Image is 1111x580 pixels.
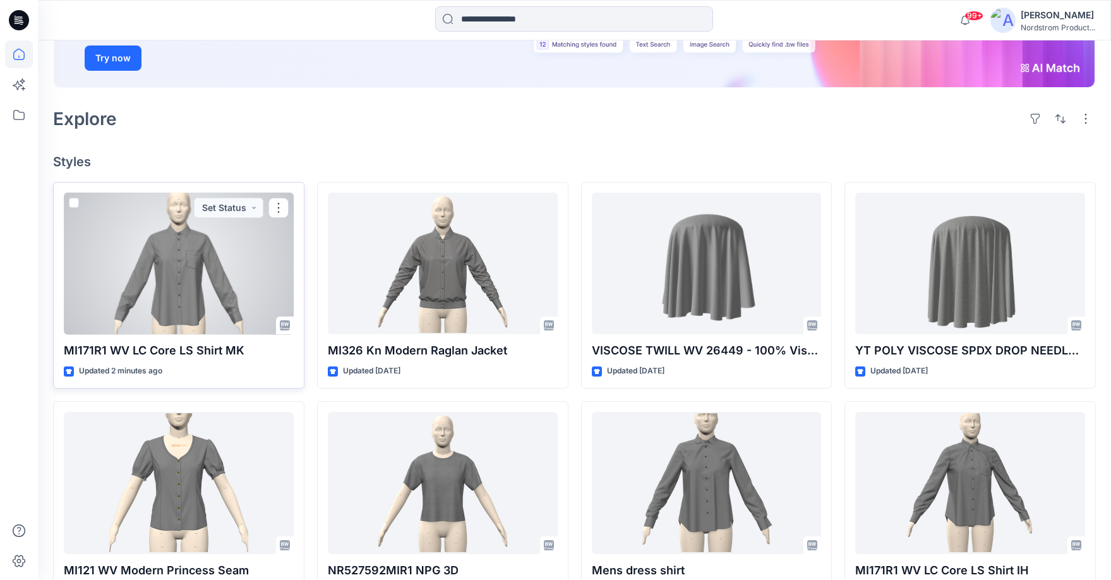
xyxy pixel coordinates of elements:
p: Updated [DATE] [607,365,664,378]
div: [PERSON_NAME] [1021,8,1095,23]
p: MI171R1 WV LC Core LS Shirt MK [64,342,294,359]
p: Updated [DATE] [343,365,400,378]
a: MI171R1 WV LC Core LS Shirt IH [855,412,1085,554]
a: YT POLY VISCOSE SPDX DROP NEEDLE RIB - KN 27602- 59% Polyester 32% Viscose 9% Spandex, 48", 120gsm [855,193,1085,335]
p: NR527592MIR1 NPG 3D [328,562,558,579]
a: MI121 WV Modern Princess Seam [64,412,294,554]
h4: Styles [53,154,1096,169]
p: MI326 Kn Modern Raglan Jacket [328,342,558,359]
a: VISCOSE TWILL WV 26449 - 100% Viscose,180g [592,193,822,335]
p: YT POLY VISCOSE SPDX DROP NEEDLE RIB - KN 27602- 59% Polyester 32% Viscose 9% Spandex, 48", 120gsm [855,342,1085,359]
p: MI171R1 WV LC Core LS Shirt IH [855,562,1085,579]
a: Mens dress shirt [592,412,822,554]
div: Nordstrom Product... [1021,23,1095,32]
a: MI171R1 WV LC Core LS Shirt MK [64,193,294,335]
p: Updated [DATE] [870,365,928,378]
a: NR527592MIR1 NPG 3D [328,412,558,554]
p: MI121 WV Modern Princess Seam [64,562,294,579]
p: VISCOSE TWILL WV 26449 - 100% Viscose,180g [592,342,822,359]
a: MI326 Kn Modern Raglan Jacket [328,193,558,335]
h2: Explore [53,109,117,129]
img: avatar [990,8,1016,33]
button: Try now [85,45,141,71]
span: 99+ [964,11,983,21]
p: Updated 2 minutes ago [79,365,162,378]
p: Mens dress shirt [592,562,822,579]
